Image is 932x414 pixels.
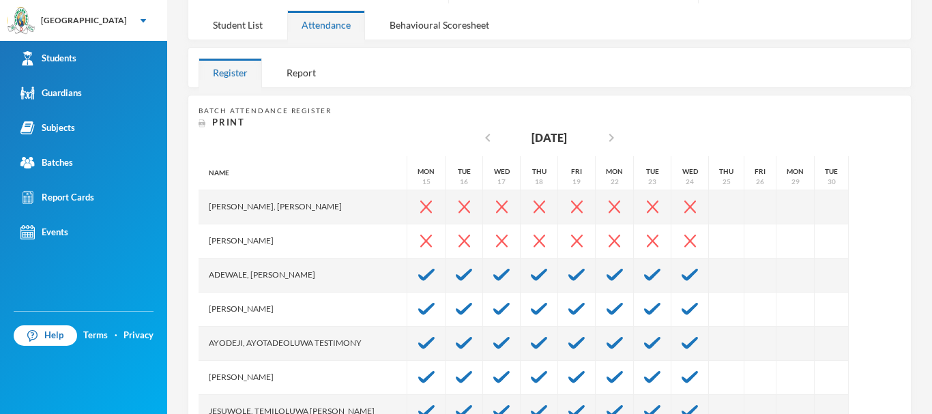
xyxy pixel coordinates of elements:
div: 15 [422,177,431,187]
div: Register [199,58,262,87]
div: 29 [791,177,800,187]
div: Mon [606,166,623,177]
div: Tue [458,166,471,177]
div: Mon [787,166,804,177]
i: chevron_right [603,130,620,146]
div: Report Cards [20,190,94,205]
div: Name [199,156,407,190]
div: [DATE] [531,130,567,146]
span: Batch Attendance Register [199,106,332,115]
div: 23 [648,177,656,187]
div: Student List [199,10,277,40]
img: logo [8,8,35,35]
i: chevron_left [480,130,496,146]
div: 17 [497,177,506,187]
div: Behavioural Scoresheet [375,10,504,40]
div: 19 [572,177,581,187]
div: 25 [723,177,731,187]
div: Students [20,51,76,65]
div: Wed [494,166,510,177]
div: · [115,329,117,342]
div: Guardians [20,86,82,100]
div: 26 [756,177,764,187]
div: Mon [418,166,435,177]
div: Wed [682,166,698,177]
div: 16 [460,177,468,187]
a: Privacy [123,329,154,342]
div: [PERSON_NAME], [PERSON_NAME] [199,190,407,224]
div: Thu [719,166,733,177]
a: Terms [83,329,108,342]
div: Fri [755,166,766,177]
div: 24 [686,177,694,187]
div: Tue [825,166,838,177]
div: Fri [571,166,582,177]
div: 22 [611,177,619,187]
div: Ayodeji, Ayotadeoluwa Testimony [199,327,407,361]
a: Help [14,325,77,346]
div: Adewale, [PERSON_NAME] [199,258,407,293]
div: Subjects [20,121,75,135]
div: 18 [535,177,543,187]
div: Tue [646,166,659,177]
div: [PERSON_NAME] [199,361,407,395]
div: Batches [20,156,73,170]
div: Thu [532,166,547,177]
div: [PERSON_NAME] [199,224,407,258]
div: [PERSON_NAME] [199,293,407,327]
div: [GEOGRAPHIC_DATA] [41,14,127,27]
div: 30 [828,177,836,187]
div: Events [20,225,68,239]
div: Attendance [287,10,365,40]
span: Print [212,117,245,128]
div: Report [272,58,330,87]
